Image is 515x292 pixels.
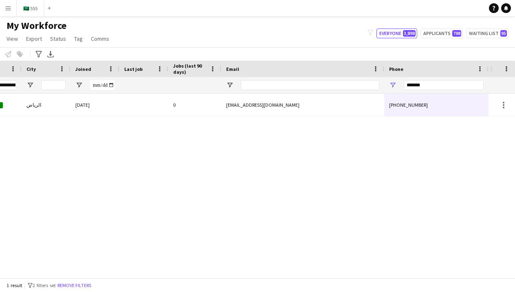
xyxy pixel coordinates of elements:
[90,80,114,90] input: Joined Filter Input
[34,49,44,59] app-action-btn: Advanced filters
[389,81,396,89] button: Open Filter Menu
[466,29,508,38] button: Waiting list95
[75,81,83,89] button: Open Filter Menu
[500,30,507,37] span: 95
[173,63,207,75] span: Jobs (last 90 days)
[91,35,109,42] span: Comms
[26,66,36,72] span: City
[221,94,384,116] div: [EMAIL_ADDRESS][DOMAIN_NAME]
[404,80,484,90] input: Phone Filter Input
[17,0,44,16] button: 🇸🇦 555
[88,33,112,44] a: Comms
[70,94,119,116] div: [DATE]
[50,35,66,42] span: Status
[56,281,93,290] button: Remove filters
[71,33,86,44] a: Tag
[7,35,18,42] span: View
[168,94,221,116] div: 0
[47,33,69,44] a: Status
[124,66,143,72] span: Last job
[23,33,45,44] a: Export
[226,81,233,89] button: Open Filter Menu
[74,35,83,42] span: Tag
[26,81,34,89] button: Open Filter Menu
[7,20,66,32] span: My Workforce
[389,66,403,72] span: Phone
[46,49,55,59] app-action-btn: Export XLSX
[41,80,66,90] input: City Filter Input
[403,30,416,37] span: 3,898
[384,94,489,116] div: [PHONE_NUMBER]
[420,29,463,38] button: Applicants798
[452,30,461,37] span: 798
[75,66,91,72] span: Joined
[3,33,21,44] a: View
[33,282,56,288] span: 2 filters set
[376,29,417,38] button: Everyone3,898
[22,94,70,116] div: الرياض
[226,66,239,72] span: Email
[26,35,42,42] span: Export
[241,80,379,90] input: Email Filter Input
